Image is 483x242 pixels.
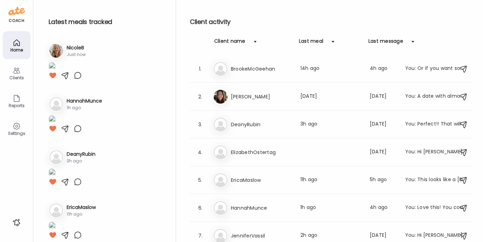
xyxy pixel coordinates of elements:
div: 14h ago [300,65,361,73]
img: bg-avatar-default.svg [214,173,227,187]
div: [DATE] [300,92,361,101]
h3: DeanyRubin [67,151,95,158]
h2: Client activity [190,17,472,27]
img: avatars%2FAaUPpAz4UBePyDKK2OMJTfZ0WR82 [214,90,227,104]
div: Client name [214,38,245,49]
div: 11h ago [67,211,96,217]
div: 1. [196,65,205,73]
h3: DeanyRubin [231,120,292,129]
div: 3h ago [300,120,361,129]
div: Last meal [299,38,323,49]
img: images%2FkkLrUY8seuY0oYXoW3rrIxSZDCE3%2FF4oKrGnmpCgLF3oH2TVE%2FJ8mD0bTstXc1QOWWxAIv_1080 [49,62,56,71]
div: 3. [196,120,205,129]
div: 3h ago [67,158,95,164]
div: Home [4,48,29,52]
h3: JenniferVassil [231,232,292,240]
img: bg-avatar-default.svg [214,145,227,159]
div: 7. [196,232,205,240]
img: images%2FDX5FV1kV85S6nzT6xewNQuLsvz72%2FDbgEw0b1WVNHK9fidyon%2FaGV3ogAagpo4KcIZSKvq_1080 [49,221,56,231]
h3: BrookeMcGeehan [231,65,292,73]
h3: [PERSON_NAME] [231,92,292,101]
img: avatars%2FkkLrUY8seuY0oYXoW3rrIxSZDCE3 [49,44,63,58]
img: bg-avatar-default.svg [49,97,63,111]
div: 1h ago [300,204,361,212]
div: Settings [4,131,29,136]
div: 1h ago [67,105,102,111]
div: You: Hi [PERSON_NAME]! So glad we’re connected on here. I’m excited to work together and looking ... [405,232,466,240]
div: 6. [196,204,205,212]
img: bg-avatar-default.svg [49,203,63,217]
div: coach [9,18,24,24]
div: You: This looks like a [DATE] dinner I'm guessing, if so- Happy New Year!! Looks amazing! [405,176,466,184]
div: [DATE] [370,232,397,240]
h3: HannahMunce [67,97,102,105]
h3: NicoleB [67,44,86,51]
div: 5. [196,176,205,184]
h3: EricaMaslow [231,176,292,184]
div: 5h ago [370,176,397,184]
div: [DATE] [370,92,397,101]
div: 2h ago [300,232,361,240]
div: You: Perfect!! That will be here before we know it! [405,120,466,129]
img: bg-avatar-default.svg [214,118,227,131]
h3: ElizabethOstertag [231,148,292,156]
div: 11h ago [300,176,361,184]
h3: EricaMaslow [67,204,96,211]
img: bg-avatar-default.svg [49,150,63,164]
img: bg-avatar-default.svg [214,62,227,76]
div: You: Love this! You could do more if you're still hungry! [405,204,466,212]
div: Just now [67,51,86,58]
h2: Latest meals tracked [49,17,165,27]
div: Clients [4,75,29,80]
img: bg-avatar-default.svg [214,201,227,215]
img: ate [8,6,25,17]
div: 4h ago [370,65,397,73]
div: Last message [368,38,403,49]
img: images%2Fkfkzk6vGDOhEU9eo8aJJ3Lraes72%2FsAzQNNwOIQFhvdvxc90m%2FW0LtzuLtJlh1UVA0gkmp_1080 [49,115,56,124]
div: [DATE] [370,148,397,156]
div: You: Hi [PERSON_NAME]! So glad we’re connected on here. I’m excited to work together!! Feel free ... [405,148,466,156]
div: You: A date with almond butter sounds delicious as a snack sometimes! [405,92,466,101]
div: 4h ago [370,204,397,212]
div: 2. [196,92,205,101]
div: Reports [4,103,29,108]
div: [DATE] [370,120,397,129]
div: 4. [196,148,205,156]
img: images%2FT4hpSHujikNuuNlp83B0WiiAjC52%2FwuAwgBcsccfamF0aoaxl%2Ffj0qJRftRjVNvemrYvSW_1080 [49,168,56,178]
h3: HannahMunce [231,204,292,212]
div: You: Or if you want something more foodlike not liquid, try a spoonful of nut butter with a littl... [405,65,466,73]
